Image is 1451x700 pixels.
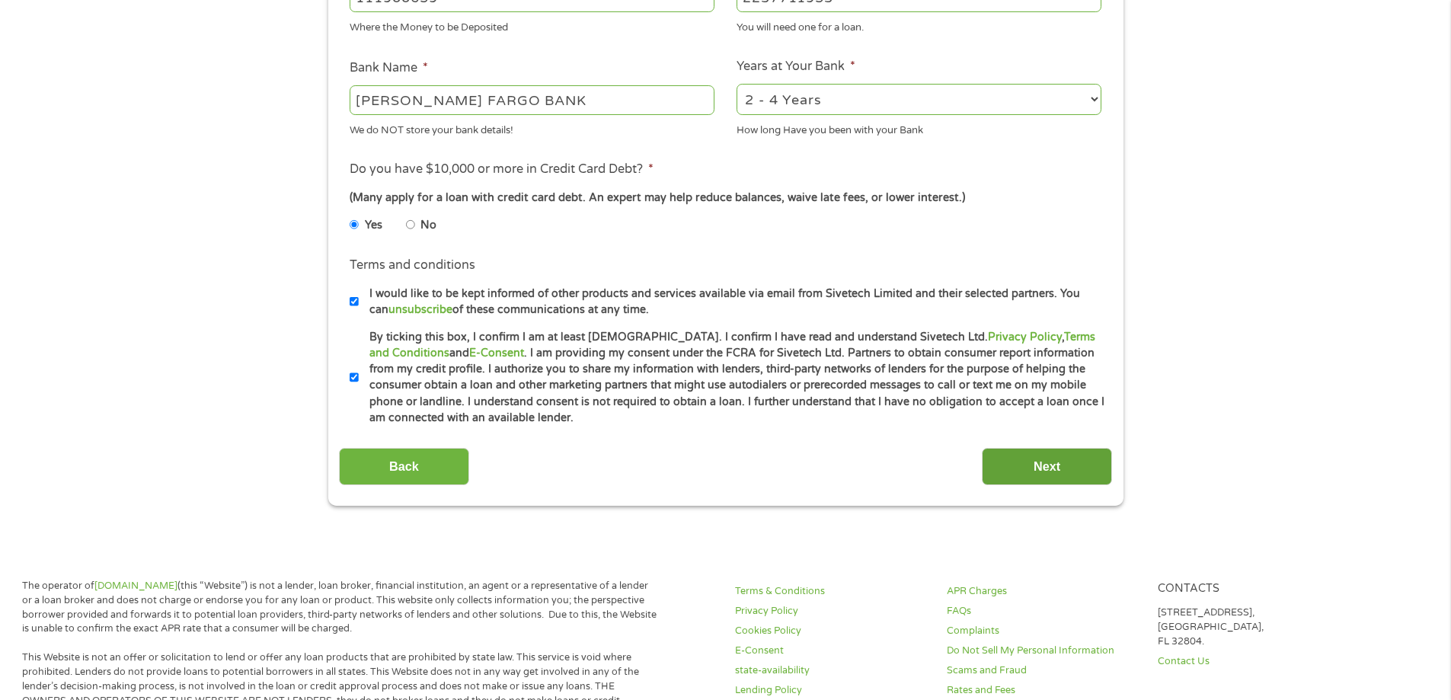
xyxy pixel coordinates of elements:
[947,683,1140,698] a: Rates and Fees
[350,161,654,177] label: Do you have $10,000 or more in Credit Card Debt?
[350,257,475,273] label: Terms and conditions
[339,448,469,485] input: Back
[988,331,1062,344] a: Privacy Policy
[369,331,1095,360] a: Terms and Conditions
[947,604,1140,618] a: FAQs
[735,663,928,678] a: state-availability
[737,117,1101,138] div: How long Have you been with your Bank
[737,15,1101,36] div: You will need one for a loan.
[735,604,928,618] a: Privacy Policy
[365,217,382,234] label: Yes
[350,190,1101,206] div: (Many apply for a loan with credit card debt. An expert may help reduce balances, waive late fees...
[735,624,928,638] a: Cookies Policy
[737,59,855,75] label: Years at Your Bank
[1158,606,1351,649] p: [STREET_ADDRESS], [GEOGRAPHIC_DATA], FL 32804.
[735,584,928,599] a: Terms & Conditions
[1158,582,1351,596] h4: Contacts
[982,448,1112,485] input: Next
[947,644,1140,658] a: Do Not Sell My Personal Information
[359,329,1106,427] label: By ticking this box, I confirm I am at least [DEMOGRAPHIC_DATA]. I confirm I have read and unders...
[350,60,428,76] label: Bank Name
[22,579,657,637] p: The operator of (this “Website”) is not a lender, loan broker, financial institution, an agent or...
[735,644,928,658] a: E-Consent
[388,303,452,316] a: unsubscribe
[947,663,1140,678] a: Scams and Fraud
[947,624,1140,638] a: Complaints
[735,683,928,698] a: Lending Policy
[469,347,524,360] a: E-Consent
[359,286,1106,318] label: I would like to be kept informed of other products and services available via email from Sivetech...
[947,584,1140,599] a: APR Charges
[350,15,714,36] div: Where the Money to be Deposited
[350,117,714,138] div: We do NOT store your bank details!
[420,217,436,234] label: No
[1158,654,1351,669] a: Contact Us
[94,580,177,592] a: [DOMAIN_NAME]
